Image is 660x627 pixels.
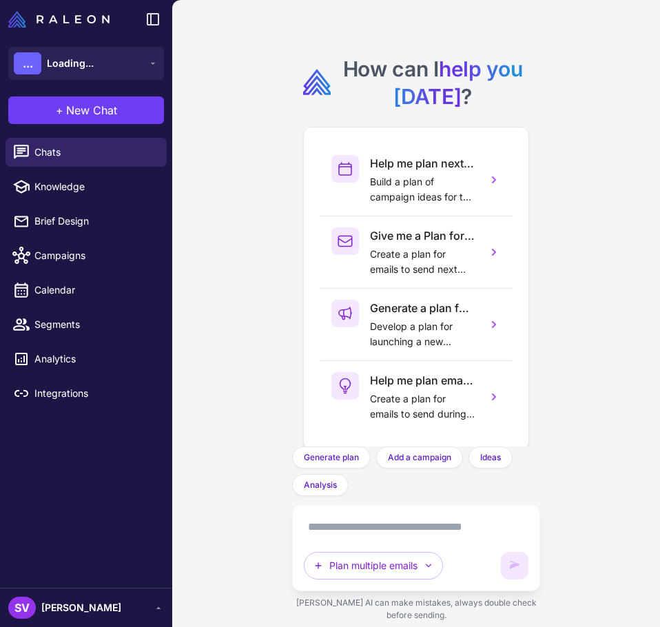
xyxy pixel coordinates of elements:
[370,155,475,172] h3: Help me plan next month
[480,451,501,464] span: Ideas
[6,379,167,408] a: Integrations
[8,96,164,124] button: +New Chat
[370,372,475,389] h3: Help me plan emails for an upcoming holiday
[370,174,475,205] p: Build a plan of campaign ideas for the upcoming month.
[336,55,528,110] h2: How can I ?
[370,319,475,349] p: Develop a plan for launching a new product.
[304,479,337,491] span: Analysis
[6,310,167,339] a: Segments
[34,248,156,263] span: Campaigns
[14,52,41,74] div: ...
[34,351,156,367] span: Analytics
[6,207,167,236] a: Brief Design
[6,172,167,201] a: Knowledge
[6,241,167,270] a: Campaigns
[370,300,475,316] h3: Generate a plan for a new product launch
[6,276,167,305] a: Calendar
[34,145,156,160] span: Chats
[292,474,349,496] button: Analysis
[376,446,463,469] button: Add a campaign
[292,591,539,627] div: [PERSON_NAME] AI can make mistakes, always double check before sending.
[393,56,522,109] span: help you [DATE]
[292,446,371,469] button: Generate plan
[8,597,36,619] div: SV
[388,451,451,464] span: Add a campaign
[34,386,156,401] span: Integrations
[304,552,443,579] button: Plan multiple emails
[34,214,156,229] span: Brief Design
[370,227,475,244] h3: Give me a Plan for emails next week
[47,56,94,71] span: Loading...
[34,317,156,332] span: Segments
[34,179,156,194] span: Knowledge
[370,391,475,422] p: Create a plan for emails to send during the next holiday.
[6,345,167,373] a: Analytics
[8,11,110,28] img: Raleon Logo
[66,102,117,119] span: New Chat
[34,282,156,298] span: Calendar
[8,11,115,28] a: Raleon Logo
[468,446,513,469] button: Ideas
[8,47,164,80] button: ...Loading...
[304,451,359,464] span: Generate plan
[6,138,167,167] a: Chats
[370,247,475,277] p: Create a plan for emails to send next week.
[56,102,63,119] span: +
[41,600,121,615] span: [PERSON_NAME]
